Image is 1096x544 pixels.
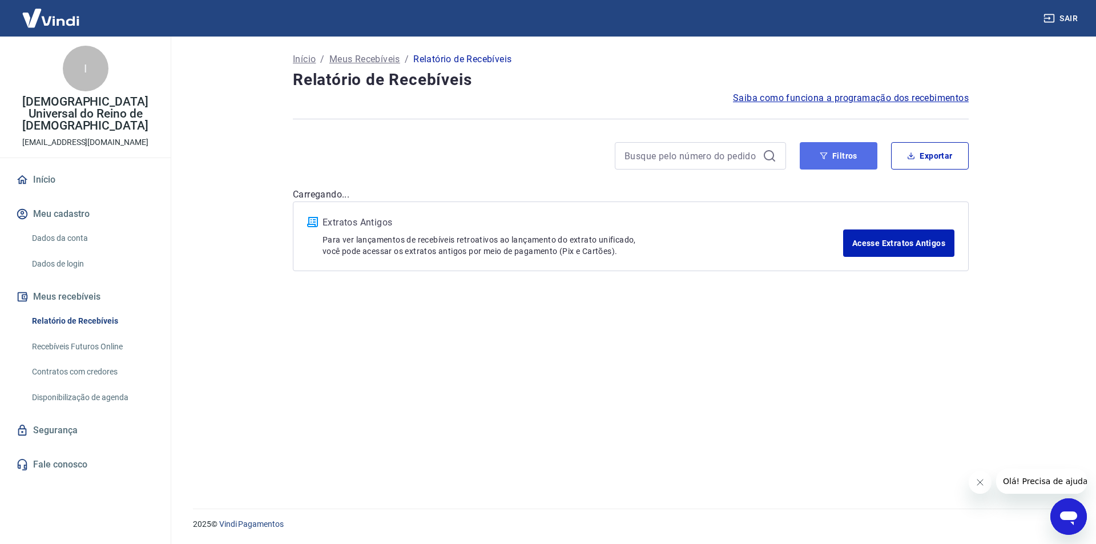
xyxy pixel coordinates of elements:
a: Segurança [14,418,157,443]
a: Acesse Extratos Antigos [843,229,954,257]
a: Saiba como funciona a programação dos recebimentos [733,91,969,105]
iframe: Botão para abrir a janela de mensagens [1050,498,1087,535]
p: 2025 © [193,518,1069,530]
button: Sair [1041,8,1082,29]
div: I [63,46,108,91]
p: [DEMOGRAPHIC_DATA] Universal do Reino de [DEMOGRAPHIC_DATA] [9,96,162,132]
button: Exportar [891,142,969,170]
p: / [320,53,324,66]
input: Busque pelo número do pedido [624,147,758,164]
a: Contratos com credores [27,360,157,384]
span: Olá! Precisa de ajuda? [7,8,96,17]
p: Relatório de Recebíveis [413,53,511,66]
img: ícone [307,217,318,227]
p: Extratos Antigos [323,216,843,229]
iframe: Fechar mensagem [969,471,992,494]
a: Relatório de Recebíveis [27,309,157,333]
a: Início [293,53,316,66]
button: Meus recebíveis [14,284,157,309]
p: Carregando... [293,188,969,202]
p: / [405,53,409,66]
h4: Relatório de Recebíveis [293,68,969,91]
button: Filtros [800,142,877,170]
p: Para ver lançamentos de recebíveis retroativos ao lançamento do extrato unificado, você pode aces... [323,234,843,257]
p: [EMAIL_ADDRESS][DOMAIN_NAME] [22,136,148,148]
a: Meus Recebíveis [329,53,400,66]
a: Disponibilização de agenda [27,386,157,409]
a: Dados da conta [27,227,157,250]
a: Fale conosco [14,452,157,477]
iframe: Mensagem da empresa [996,469,1087,494]
a: Recebíveis Futuros Online [27,335,157,358]
a: Início [14,167,157,192]
button: Meu cadastro [14,202,157,227]
a: Dados de login [27,252,157,276]
a: Vindi Pagamentos [219,519,284,529]
img: Vindi [14,1,88,35]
